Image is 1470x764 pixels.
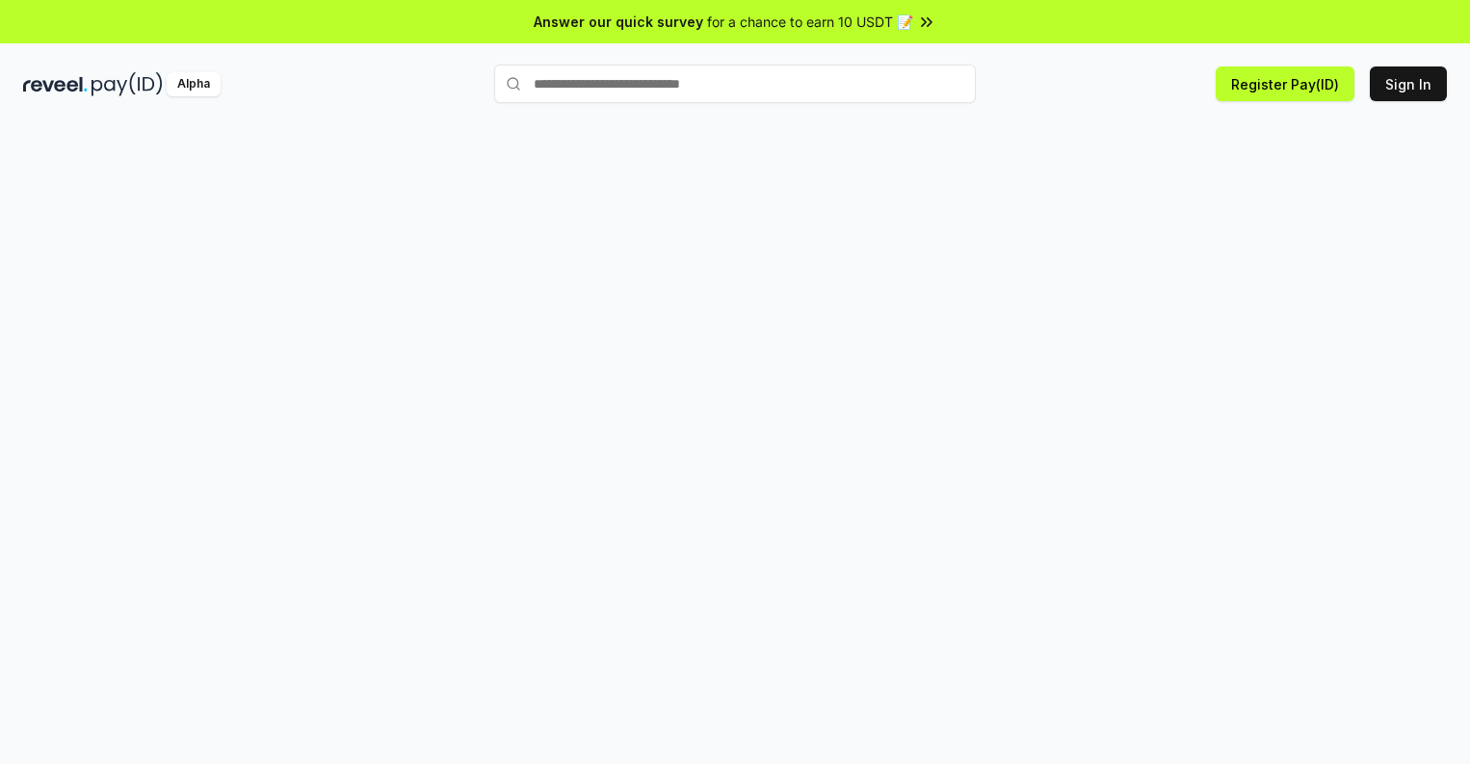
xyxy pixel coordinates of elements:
[707,12,913,32] span: for a chance to earn 10 USDT 📝
[92,72,163,96] img: pay_id
[1370,66,1447,101] button: Sign In
[534,12,703,32] span: Answer our quick survey
[23,72,88,96] img: reveel_dark
[167,72,221,96] div: Alpha
[1216,66,1354,101] button: Register Pay(ID)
